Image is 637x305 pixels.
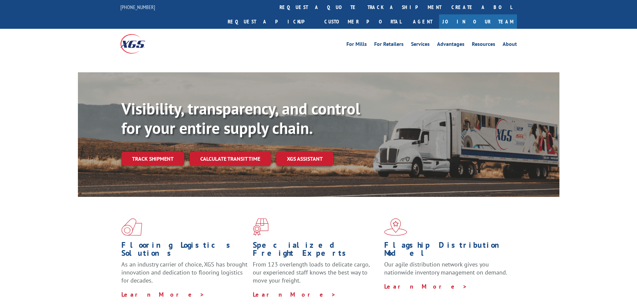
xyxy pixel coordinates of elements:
[384,241,511,260] h1: Flagship Distribution Model
[253,218,269,236] img: xgs-icon-focused-on-flooring-red
[319,14,406,29] a: Customer Portal
[253,260,379,290] p: From 123 overlength loads to delicate cargo, our experienced staff knows the best way to move you...
[411,42,430,49] a: Services
[384,283,467,290] a: Learn More >
[384,260,507,276] span: Our agile distribution network gives you nationwide inventory management on demand.
[253,241,379,260] h1: Specialized Freight Experts
[503,42,517,49] a: About
[253,291,336,298] a: Learn More >
[374,42,404,49] a: For Retailers
[121,260,247,284] span: As an industry carrier of choice, XGS has brought innovation and dedication to flooring logistics...
[346,42,367,49] a: For Mills
[121,291,205,298] a: Learn More >
[384,218,407,236] img: xgs-icon-flagship-distribution-model-red
[121,98,360,138] b: Visibility, transparency, and control for your entire supply chain.
[223,14,319,29] a: Request a pickup
[121,218,142,236] img: xgs-icon-total-supply-chain-intelligence-red
[190,152,271,166] a: Calculate transit time
[121,241,248,260] h1: Flooring Logistics Solutions
[439,14,517,29] a: Join Our Team
[437,42,464,49] a: Advantages
[406,14,439,29] a: Agent
[121,152,184,166] a: Track shipment
[472,42,495,49] a: Resources
[276,152,333,166] a: XGS ASSISTANT
[120,4,155,10] a: [PHONE_NUMBER]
